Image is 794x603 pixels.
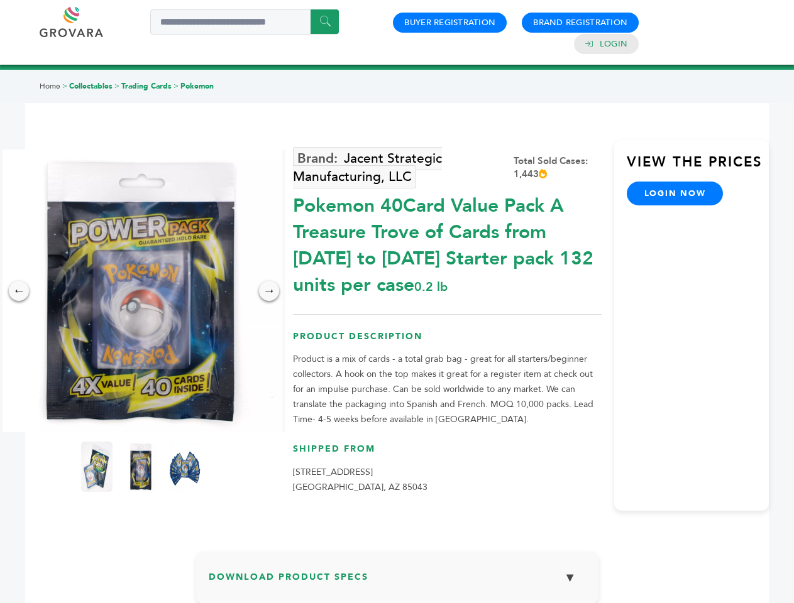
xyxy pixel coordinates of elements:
div: Total Sold Cases: 1,443 [514,155,602,181]
a: Login [600,38,627,50]
h3: View the Prices [627,153,769,182]
div: → [259,281,279,301]
a: Home [40,81,60,91]
img: Pokemon 40-Card Value Pack – A Treasure Trove of Cards from 1996 to 2024 - Starter pack! 132 unit... [169,442,201,492]
span: > [62,81,67,91]
span: > [114,81,119,91]
div: Pokemon 40Card Value Pack A Treasure Trove of Cards from [DATE] to [DATE] Starter pack 132 units ... [293,187,602,298]
a: Jacent Strategic Manufacturing, LLC [293,147,442,188]
button: ▼ [554,564,586,591]
h3: Download Product Specs [209,564,586,600]
img: Pokemon 40-Card Value Pack – A Treasure Trove of Cards from 1996 to 2024 - Starter pack! 132 unit... [125,442,157,492]
a: Pokemon [180,81,214,91]
a: login now [627,182,724,205]
div: ← [9,281,29,301]
a: Collectables [69,81,113,91]
input: Search a product or brand... [150,9,339,35]
h3: Shipped From [293,443,602,465]
img: Pokemon 40-Card Value Pack – A Treasure Trove of Cards from 1996 to 2024 - Starter pack! 132 unit... [81,442,113,492]
span: 0.2 lb [414,278,448,295]
span: > [174,81,179,91]
p: [STREET_ADDRESS] [GEOGRAPHIC_DATA], AZ 85043 [293,465,602,495]
a: Trading Cards [121,81,172,91]
h3: Product Description [293,330,602,352]
a: Brand Registration [533,17,627,28]
a: Buyer Registration [404,17,495,28]
p: Product is a mix of cards - a total grab bag - great for all starters/beginner collectors. A hook... [293,352,602,427]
